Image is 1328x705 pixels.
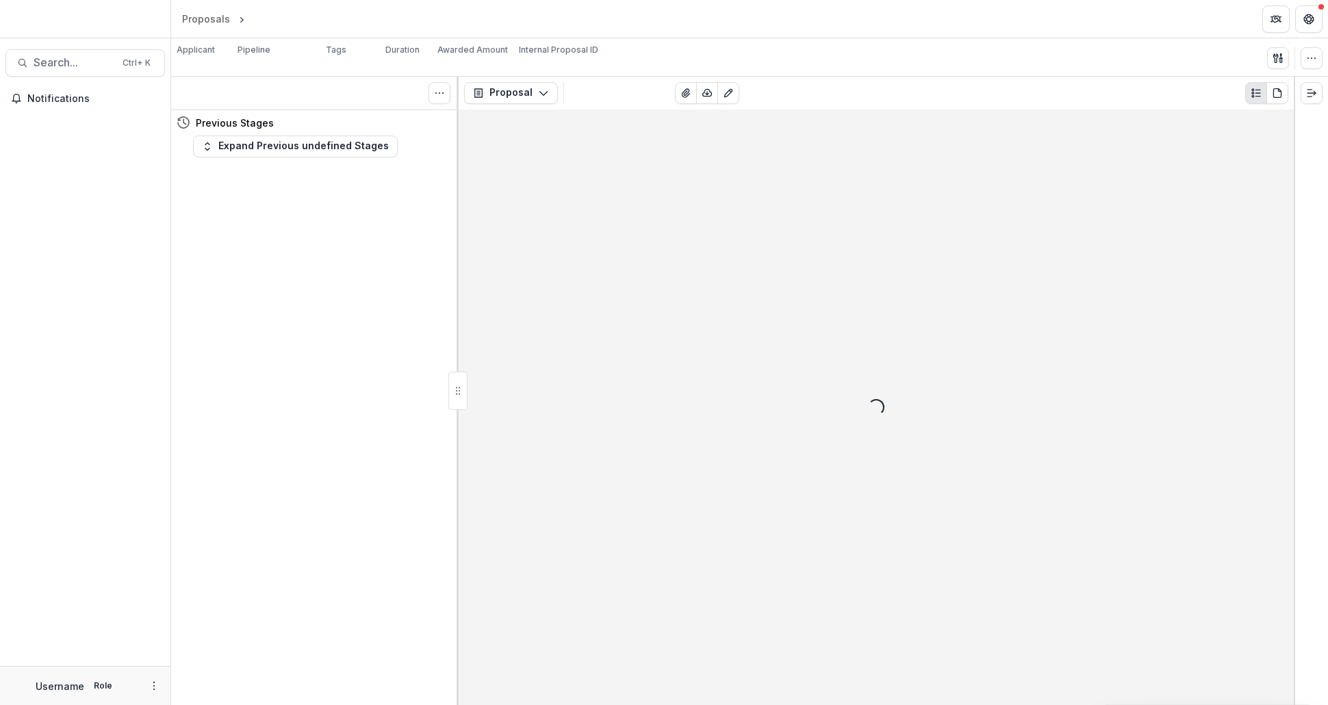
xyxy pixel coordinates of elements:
h4: Previous Stages [196,116,274,130]
p: Applicant [177,44,215,56]
button: More [146,678,162,694]
button: Partners [1262,5,1290,33]
button: Notifications [5,88,165,110]
p: Duration [385,44,420,56]
button: Expand right [1301,82,1323,104]
button: Toggle View Cancelled Tasks [429,82,450,104]
button: View Attached Files [675,82,697,104]
nav: breadcrumb [177,9,306,29]
p: Pipeline [238,44,270,56]
p: Internal Proposal ID [519,44,598,56]
button: Get Help [1295,5,1323,33]
button: Search... [5,49,165,77]
button: Proposal [464,82,558,104]
p: Username [36,679,84,693]
p: Awarded Amount [437,44,508,56]
span: Search... [34,56,114,69]
button: PDF view [1266,82,1288,104]
a: Proposals [177,9,235,29]
button: Expand Previous undefined Stages [193,136,398,157]
button: Plaintext view [1245,82,1267,104]
button: Edit as form [717,82,739,104]
div: Proposals [182,12,230,26]
div: Ctrl + K [120,55,153,70]
p: Tags [326,44,346,56]
span: Notifications [27,93,159,105]
p: Role [90,680,116,692]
